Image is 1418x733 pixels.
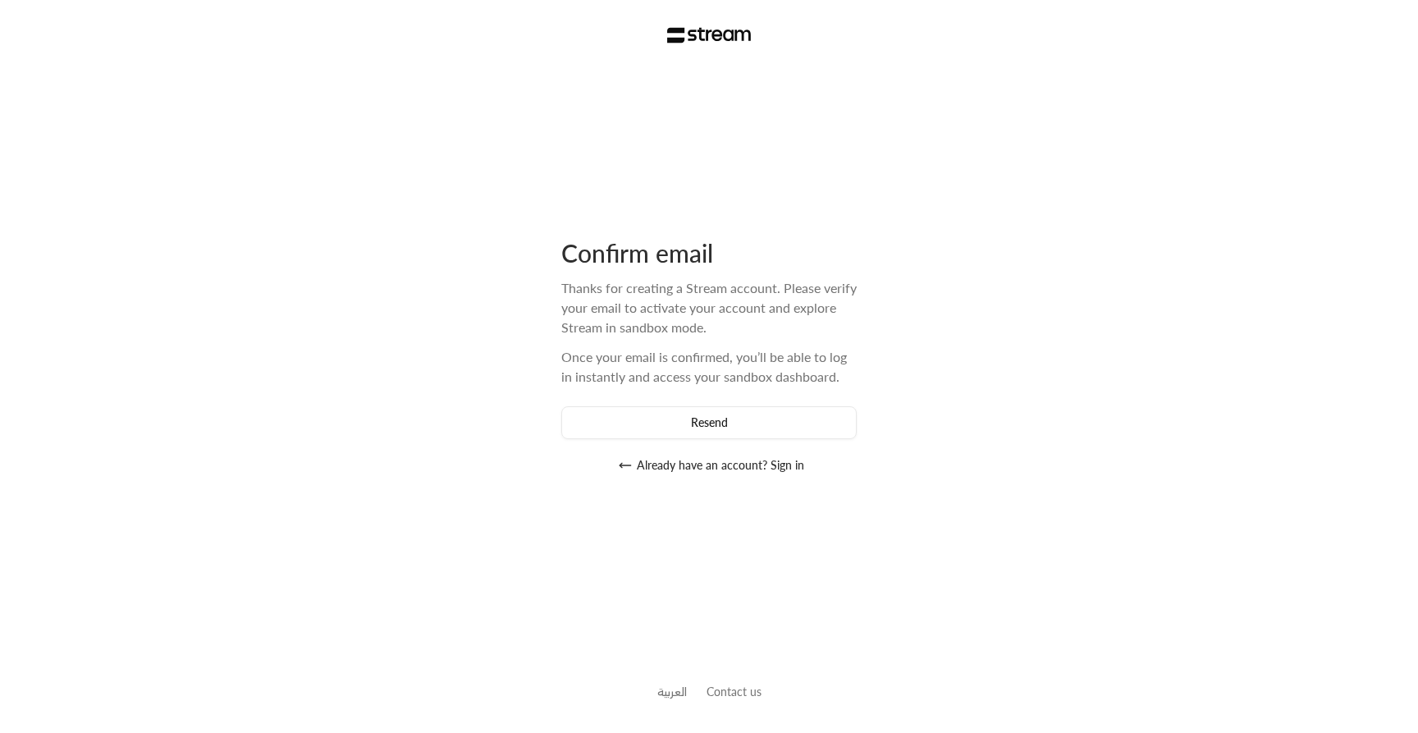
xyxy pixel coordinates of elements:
[707,683,762,700] button: Contact us
[561,347,857,387] div: Once your email is confirmed, you’ll be able to log in instantly and access your sandbox dashboard.
[561,406,857,439] button: Resend
[561,278,857,337] div: Thanks for creating a Stream account. Please verify your email to activate your account and explo...
[667,27,752,44] img: Stream Logo
[561,237,857,268] div: Confirm email
[561,449,857,482] button: Already have an account? Sign in
[657,676,687,707] a: العربية
[707,685,762,699] a: Contact us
